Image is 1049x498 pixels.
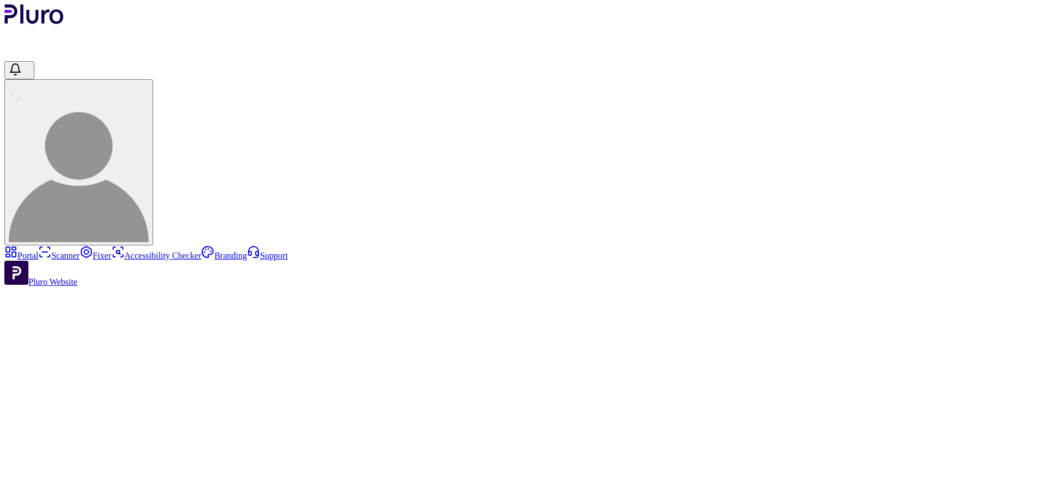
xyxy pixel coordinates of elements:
button: Open notifications, you have 126 new notifications [4,61,34,79]
aside: Sidebar menu [4,245,1045,287]
a: Logo [4,16,64,26]
a: Portal [4,251,38,260]
a: Branding [201,251,247,260]
a: Fixer [80,251,111,260]
img: gila c [9,102,149,242]
a: Scanner [38,251,80,260]
a: Accessibility Checker [111,251,202,260]
a: Support [247,251,288,260]
button: gila c [4,79,153,245]
a: Open Pluro Website [4,277,78,286]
